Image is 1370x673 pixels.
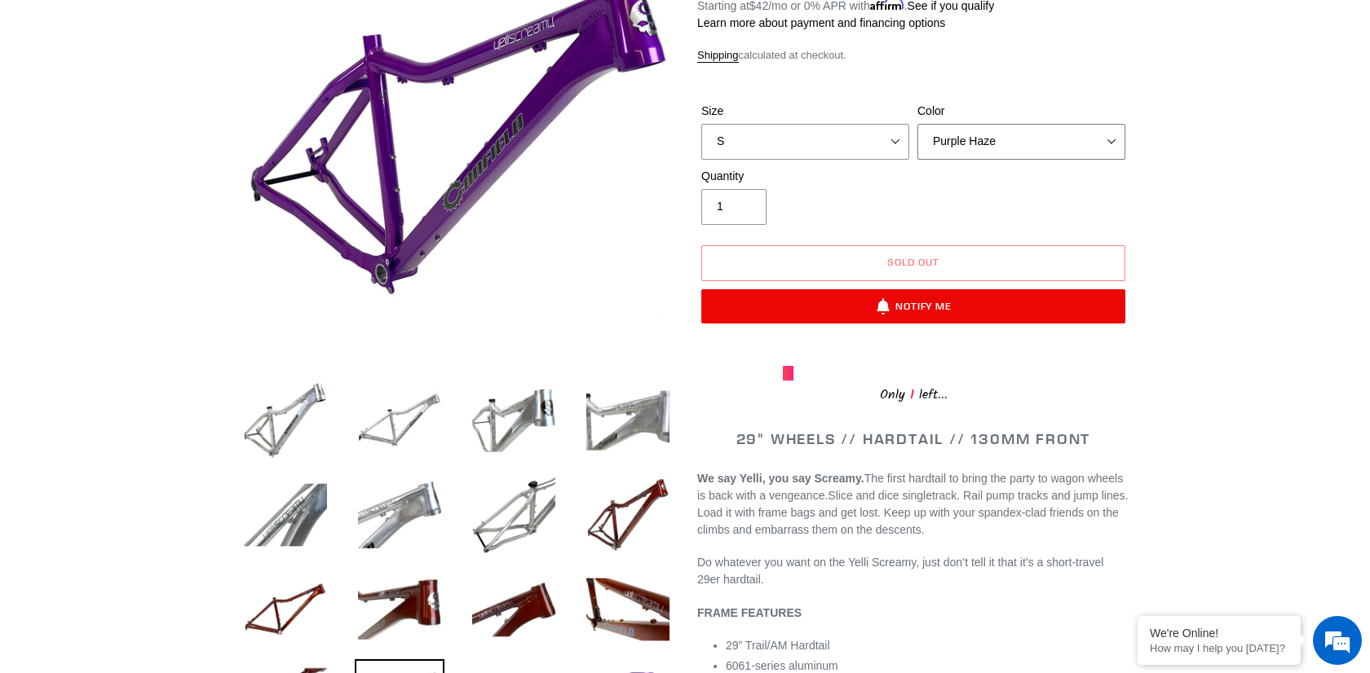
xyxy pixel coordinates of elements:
p: How may I help you today? [1150,642,1288,654]
div: Minimize live chat window [267,8,307,47]
div: Chat with us now [109,91,298,112]
img: Load image into Gallery viewer, YELLI SCREAMY - Frame Only [355,376,444,465]
span: The first hardtail to bring the party to wagon wheels is back with a vengeance. [697,472,1123,502]
button: Notify Me [701,289,1125,323]
a: Shipping [697,49,739,63]
img: Load image into Gallery viewer, YELLI SCREAMY - Frame Only [355,470,444,560]
span: We're online! [95,205,225,370]
label: Size [701,103,909,120]
img: Load image into Gallery viewer, YELLI SCREAMY - Frame Only [469,470,559,560]
label: Color [917,103,1125,120]
img: Load image into Gallery viewer, YELLI SCREAMY - Frame Only [583,376,673,465]
img: Load image into Gallery viewer, YELLI SCREAMY - Frame Only [241,470,330,560]
button: Sold out [701,245,1125,281]
img: Load image into Gallery viewer, YELLI SCREAMY - Frame Only [469,565,559,654]
img: Load image into Gallery viewer, YELLI SCREAMY - Frame Only [355,565,444,654]
p: Slice and dice singletrack. Rail pump tracks and jump lines. Load it with frame bags and get lost... [697,470,1129,539]
span: Sold out [887,256,939,268]
img: Load image into Gallery viewer, YELLI SCREAMY - Frame Only [469,376,559,465]
div: Navigation go back [18,90,42,114]
span: 29" WHEELS // HARDTAIL // 130MM FRONT [736,429,1091,448]
span: 6061-series aluminum [726,659,838,672]
div: We're Online! [1150,627,1288,640]
b: We say Yelli, you say Screamy. [697,472,864,485]
img: Load image into Gallery viewer, YELLI SCREAMY - Frame Only [583,565,673,654]
span: Do whatever you want on the Yelli Screamy, just don’t tell it that it’s a short-travel 29er hardt... [697,556,1103,586]
a: Learn more about payment and financing options [697,16,945,29]
div: Only left... [783,380,1044,406]
img: Load image into Gallery viewer, YELLI SCREAMY - Frame Only [241,565,330,654]
img: Load image into Gallery viewer, YELLI SCREAMY - Frame Only [241,376,330,465]
b: FRAME FEATURES [697,606,802,619]
img: Load image into Gallery viewer, YELLI SCREAMY - Frame Only [583,470,673,560]
textarea: Type your message and hit 'Enter' [8,445,311,502]
span: 29” Trail/AM Hardtail [726,639,830,652]
span: 1 [905,385,919,405]
div: calculated at checkout. [697,47,1129,64]
label: Quantity [701,168,909,185]
img: d_696896380_company_1647369064580_696896380 [52,81,93,122]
